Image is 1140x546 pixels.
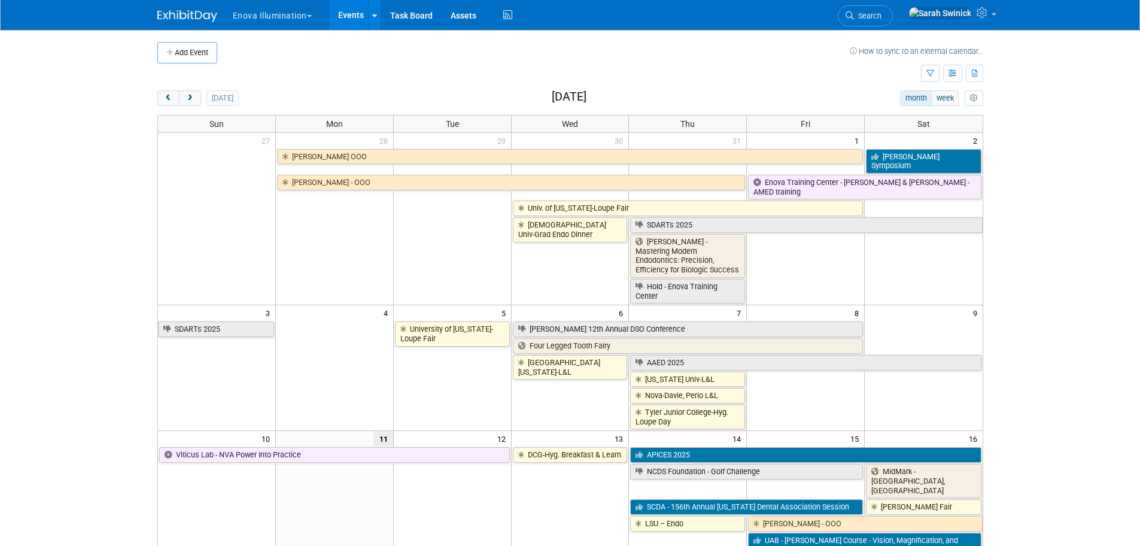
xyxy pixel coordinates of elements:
[513,321,864,337] a: [PERSON_NAME] 12th Annual DSO Conference
[513,217,628,242] a: [DEMOGRAPHIC_DATA] Univ-Grad Endo Dinner
[972,133,983,148] span: 2
[850,47,983,56] a: How to sync to an external calendar...
[326,119,343,129] span: Mon
[513,447,628,463] a: DCG-Hyg. Breakfast & Learn
[630,464,863,480] a: NCDS Foundation - Golf Challenge
[931,90,959,106] button: week
[735,305,746,320] span: 7
[972,305,983,320] span: 9
[748,516,982,532] a: [PERSON_NAME] - OOO
[513,338,864,354] a: Four Legged Tooth Fairy
[917,119,930,129] span: Sat
[395,321,510,346] a: University of [US_STATE]-Loupe Fair
[630,279,745,304] a: Hold - Enova Training Center
[900,90,932,106] button: month
[206,90,238,106] button: [DATE]
[613,133,628,148] span: 30
[552,90,586,104] h2: [DATE]
[731,133,746,148] span: 31
[630,217,982,233] a: SDARTs 2025
[630,234,745,278] a: [PERSON_NAME] - Mastering Modern Endodontics: Precision, Efficiency for Biologic Success
[630,405,745,429] a: Tyler Junior College-Hyg. Loupe Day
[513,201,864,216] a: Univ. of [US_STATE]-Loupe Fair
[853,305,864,320] span: 8
[179,90,201,106] button: next
[680,119,695,129] span: Thu
[500,305,511,320] span: 5
[853,133,864,148] span: 1
[970,95,978,102] i: Personalize Calendar
[260,431,275,446] span: 10
[866,499,981,515] a: [PERSON_NAME] Fair
[446,119,459,129] span: Tue
[965,90,983,106] button: myCustomButton
[613,431,628,446] span: 13
[157,42,217,63] button: Add Event
[277,175,745,190] a: [PERSON_NAME] - OOO
[265,305,275,320] span: 3
[748,175,981,199] a: Enova Training Center - [PERSON_NAME] & [PERSON_NAME] - AMED training
[630,499,863,515] a: SCDA - 156th Annual [US_STATE] Dental Association Session
[866,149,981,174] a: [PERSON_NAME] Symposium
[562,119,578,129] span: Wed
[801,119,810,129] span: Fri
[159,447,510,463] a: Viticus Lab - NVA Power Into Practice
[373,431,393,446] span: 11
[157,10,217,22] img: ExhibitDay
[260,133,275,148] span: 27
[382,305,393,320] span: 4
[618,305,628,320] span: 6
[209,119,224,129] span: Sun
[513,355,628,380] a: [GEOGRAPHIC_DATA][US_STATE]-L&L
[157,90,180,106] button: prev
[849,431,864,446] span: 15
[496,431,511,446] span: 12
[866,464,981,498] a: MidMark - [GEOGRAPHIC_DATA], [GEOGRAPHIC_DATA]
[630,388,745,404] a: Nova-Davie, Perio L&L
[630,447,981,463] a: APICES 2025
[378,133,393,148] span: 28
[838,5,893,26] a: Search
[496,133,511,148] span: 29
[630,372,745,387] a: [US_STATE] Univ-L&L
[158,321,274,337] a: SDARTs 2025
[908,7,972,20] img: Sarah Swinick
[731,431,746,446] span: 14
[968,431,983,446] span: 16
[277,149,863,165] a: [PERSON_NAME] OOO
[630,355,981,371] a: AAED 2025
[854,11,881,20] span: Search
[630,516,745,532] a: LSU – Endo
